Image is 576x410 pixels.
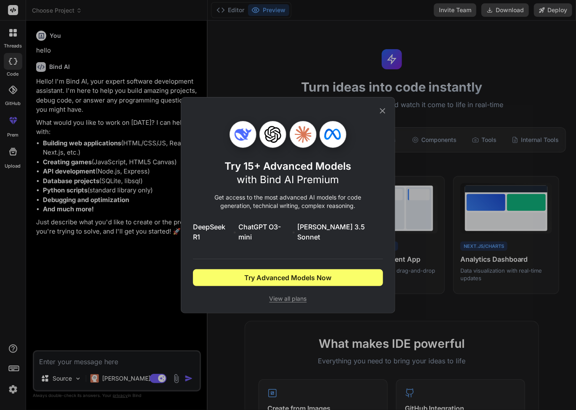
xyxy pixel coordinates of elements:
span: DeepSeek R1 [193,222,231,242]
button: Try Advanced Models Now [193,269,383,286]
span: ChatGPT O3-mini [238,222,291,242]
img: Deepseek [235,126,251,143]
p: Get access to the most advanced AI models for code generation, technical writing, complex reasoning. [193,193,383,210]
span: • [233,227,237,237]
h1: Try 15+ Advanced Models [225,160,351,187]
span: with Bind AI Premium [237,173,339,186]
span: View all plans [193,294,383,303]
span: Try Advanced Models Now [245,273,332,283]
span: • [292,227,296,237]
span: [PERSON_NAME] 3.5 Sonnet [298,222,383,242]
